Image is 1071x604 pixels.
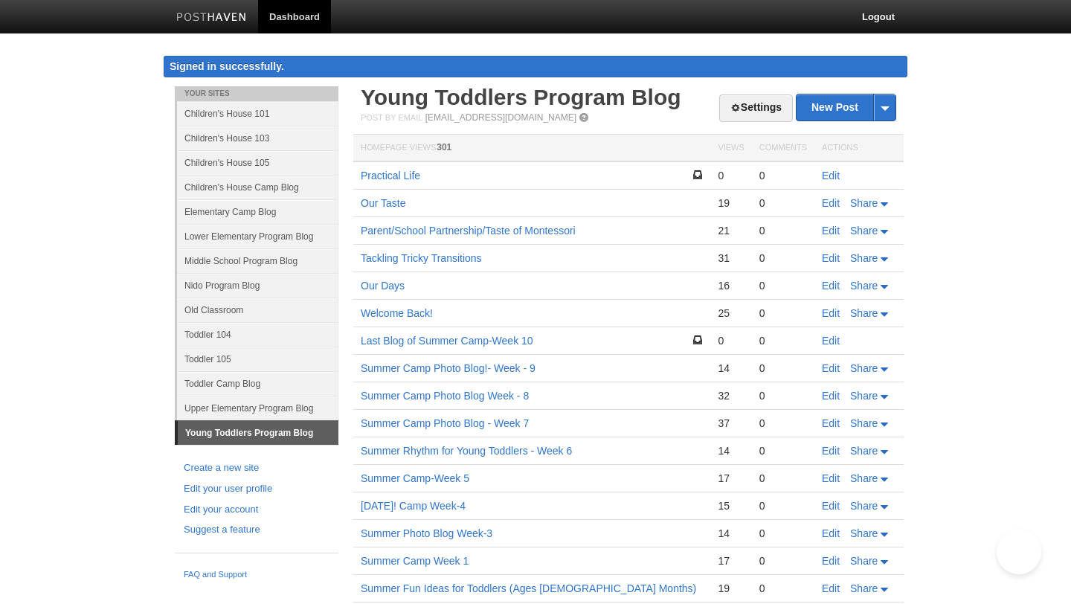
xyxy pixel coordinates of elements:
[850,307,878,319] span: Share
[361,362,535,374] a: Summer Camp Photo Blog!- Week - 9
[718,334,744,347] div: 0
[759,362,807,375] div: 0
[177,150,338,175] a: Children's House 105
[822,527,840,539] a: Edit
[822,555,840,567] a: Edit
[759,389,807,402] div: 0
[361,555,469,567] a: Summer Camp Week 1
[850,280,878,292] span: Share
[814,135,904,162] th: Actions
[752,135,814,162] th: Comments
[718,279,744,292] div: 16
[361,85,681,109] a: Young Toddlers Program Blog
[361,527,492,539] a: Summer Photo Blog Week-3
[718,444,744,457] div: 14
[822,582,840,594] a: Edit
[718,224,744,237] div: 21
[177,347,338,371] a: Toddler 105
[997,530,1041,574] iframe: Help Scout Beacon - Open
[361,335,533,347] a: Last Blog of Summer Camp-Week 10
[822,280,840,292] a: Edit
[759,169,807,182] div: 0
[718,169,744,182] div: 0
[822,197,840,209] a: Edit
[361,472,469,484] a: Summer Camp-Week 5
[850,500,878,512] span: Share
[177,224,338,248] a: Lower Elementary Program Blog
[718,196,744,210] div: 19
[850,555,878,567] span: Share
[719,94,793,122] a: Settings
[718,472,744,485] div: 17
[850,527,878,539] span: Share
[718,389,744,402] div: 32
[718,306,744,320] div: 25
[759,306,807,320] div: 0
[361,170,420,181] a: Practical Life
[361,252,482,264] a: Tackling Tricky Transitions
[759,582,807,595] div: 0
[822,472,840,484] a: Edit
[184,481,329,497] a: Edit your user profile
[822,500,840,512] a: Edit
[361,307,433,319] a: Welcome Back!
[822,335,840,347] a: Edit
[759,527,807,540] div: 0
[361,445,572,457] a: Summer Rhythm for Young Toddlers - Week 6
[177,126,338,150] a: Children's House 103
[850,582,878,594] span: Share
[759,554,807,568] div: 0
[718,582,744,595] div: 19
[797,94,895,121] a: New Post
[759,224,807,237] div: 0
[850,197,878,209] span: Share
[177,298,338,322] a: Old Classroom
[850,390,878,402] span: Share
[361,390,529,402] a: Summer Camp Photo Blog Week - 8
[710,135,751,162] th: Views
[175,86,338,101] li: Your Sites
[184,568,329,582] a: FAQ and Support
[718,417,744,430] div: 37
[718,362,744,375] div: 14
[850,225,878,237] span: Share
[759,472,807,485] div: 0
[759,251,807,265] div: 0
[177,273,338,298] a: Nido Program Blog
[759,499,807,513] div: 0
[850,445,878,457] span: Share
[177,322,338,347] a: Toddler 104
[361,500,466,512] a: [DATE]! Camp Week-4
[759,196,807,210] div: 0
[178,421,338,445] a: Young Toddlers Program Blog
[361,197,405,209] a: Our Taste
[176,13,247,24] img: Posthaven-bar
[177,199,338,224] a: Elementary Camp Blog
[718,251,744,265] div: 31
[850,472,878,484] span: Share
[361,113,422,122] span: Post by Email
[184,460,329,476] a: Create a new site
[361,582,696,594] a: Summer Fun Ideas for Toddlers (Ages [DEMOGRAPHIC_DATA] Months)
[718,527,744,540] div: 14
[822,225,840,237] a: Edit
[850,417,878,429] span: Share
[759,444,807,457] div: 0
[425,112,576,123] a: [EMAIL_ADDRESS][DOMAIN_NAME]
[822,170,840,181] a: Edit
[177,248,338,273] a: Middle School Program Blog
[361,280,405,292] a: Our Days
[850,252,878,264] span: Share
[184,502,329,518] a: Edit your account
[822,417,840,429] a: Edit
[184,522,329,538] a: Suggest a feature
[822,252,840,264] a: Edit
[718,499,744,513] div: 15
[822,390,840,402] a: Edit
[822,307,840,319] a: Edit
[177,175,338,199] a: Children's House Camp Blog
[177,371,338,396] a: Toddler Camp Blog
[164,56,907,77] div: Signed in successfully.
[353,135,710,162] th: Homepage Views
[850,362,878,374] span: Share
